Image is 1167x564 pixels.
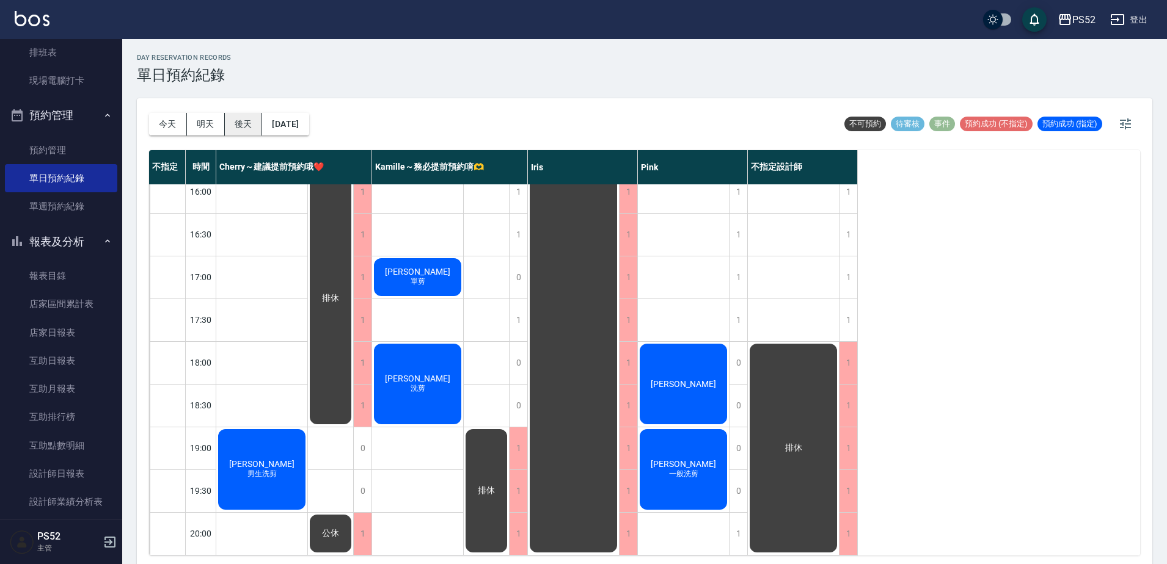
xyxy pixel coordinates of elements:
[353,342,371,384] div: 1
[186,298,216,341] div: 17:30
[839,171,857,213] div: 1
[320,293,342,304] span: 排休
[839,256,857,298] div: 1
[186,469,216,512] div: 19:30
[245,469,279,479] span: 男生洗剪
[509,385,527,427] div: 0
[186,170,216,213] div: 16:00
[729,470,747,512] div: 0
[839,299,857,341] div: 1
[783,443,805,454] span: 排休
[509,256,527,298] div: 0
[619,513,637,555] div: 1
[839,214,857,256] div: 1
[729,427,747,469] div: 0
[509,513,527,555] div: 1
[619,385,637,427] div: 1
[353,427,371,469] div: 0
[729,256,747,298] div: 1
[619,256,637,298] div: 1
[37,530,100,543] h5: PS52
[320,528,342,539] span: 公休
[929,118,955,129] span: 事件
[5,319,117,347] a: 店家日報表
[619,427,637,469] div: 1
[5,460,117,488] a: 設計師日報表
[5,38,117,67] a: 排班表
[619,171,637,213] div: 1
[5,516,117,544] a: 設計師業績月報表
[5,375,117,403] a: 互助月報表
[1105,9,1152,31] button: 登出
[619,299,637,341] div: 1
[187,113,225,136] button: 明天
[509,427,527,469] div: 1
[839,470,857,512] div: 1
[353,214,371,256] div: 1
[353,513,371,555] div: 1
[353,299,371,341] div: 1
[137,67,232,84] h3: 單日預約紀錄
[216,150,372,184] div: Cherry～建議提前預約哦❤️
[5,403,117,431] a: 互助排行榜
[839,342,857,384] div: 1
[638,150,748,184] div: Pink
[186,341,216,384] div: 18:00
[227,459,297,469] span: [PERSON_NAME]
[619,342,637,384] div: 1
[353,470,371,512] div: 0
[5,290,117,318] a: 店家區間累計表
[225,113,263,136] button: 後天
[372,150,528,184] div: Kamille～務必提前預約唷🫶
[382,267,453,277] span: [PERSON_NAME]
[1053,7,1100,32] button: PS52
[1022,7,1047,32] button: save
[5,192,117,220] a: 單週預約紀錄
[186,150,216,184] div: 時間
[186,427,216,469] div: 19:00
[1072,12,1096,27] div: PS52
[353,385,371,427] div: 1
[667,469,701,479] span: 一般洗剪
[839,513,857,555] div: 1
[353,256,371,298] div: 1
[5,488,117,516] a: 設計師業績分析表
[5,432,117,460] a: 互助點數明細
[844,118,886,129] span: 不可預約
[729,299,747,341] div: 1
[509,299,527,341] div: 1
[382,374,453,383] span: [PERSON_NAME]
[5,164,117,192] a: 單日預約紀錄
[5,67,117,95] a: 現場電腦打卡
[186,384,216,427] div: 18:30
[729,214,747,256] div: 1
[509,342,527,384] div: 0
[509,470,527,512] div: 1
[10,530,34,554] img: Person
[408,383,428,394] span: 洗剪
[891,118,924,129] span: 待審核
[149,150,186,184] div: 不指定
[648,459,719,469] span: [PERSON_NAME]
[137,54,232,62] h2: day Reservation records
[960,118,1033,129] span: 預約成功 (不指定)
[186,256,216,298] div: 17:00
[5,262,117,290] a: 報表目錄
[5,347,117,375] a: 互助日報表
[186,512,216,555] div: 20:00
[1037,118,1102,129] span: 預約成功 (指定)
[729,342,747,384] div: 0
[509,171,527,213] div: 1
[619,214,637,256] div: 1
[353,171,371,213] div: 1
[528,150,638,184] div: Iris
[262,113,309,136] button: [DATE]
[475,485,497,496] span: 排休
[748,150,858,184] div: 不指定設計師
[729,171,747,213] div: 1
[619,470,637,512] div: 1
[509,214,527,256] div: 1
[839,427,857,469] div: 1
[149,113,187,136] button: 今天
[15,11,49,26] img: Logo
